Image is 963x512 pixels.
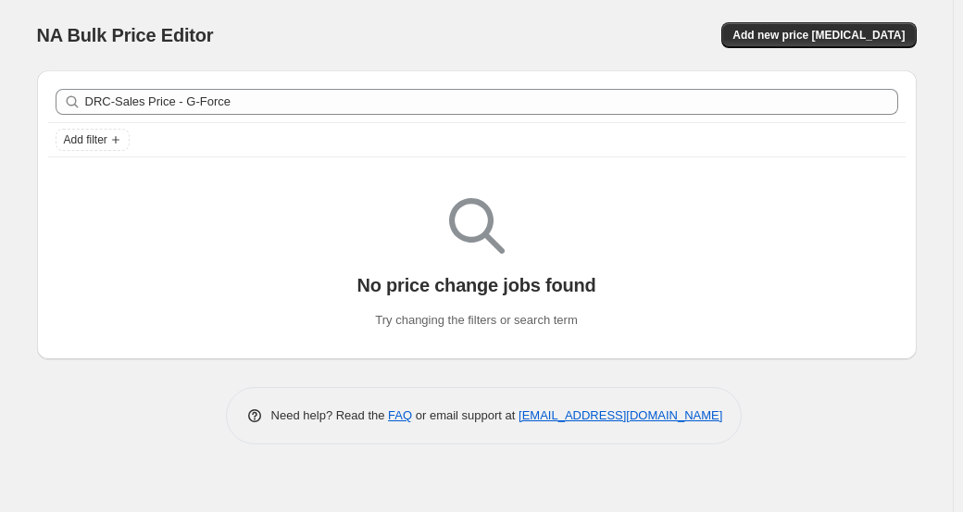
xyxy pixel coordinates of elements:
[519,408,722,422] a: [EMAIL_ADDRESS][DOMAIN_NAME]
[375,311,577,330] p: Try changing the filters or search term
[56,129,130,151] button: Add filter
[271,408,389,422] span: Need help? Read the
[388,408,412,422] a: FAQ
[449,198,505,254] img: Empty search results
[37,25,214,45] span: NA Bulk Price Editor
[356,274,595,296] p: No price change jobs found
[721,22,916,48] button: Add new price [MEDICAL_DATA]
[412,408,519,422] span: or email support at
[732,28,905,43] span: Add new price [MEDICAL_DATA]
[64,132,107,147] span: Add filter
